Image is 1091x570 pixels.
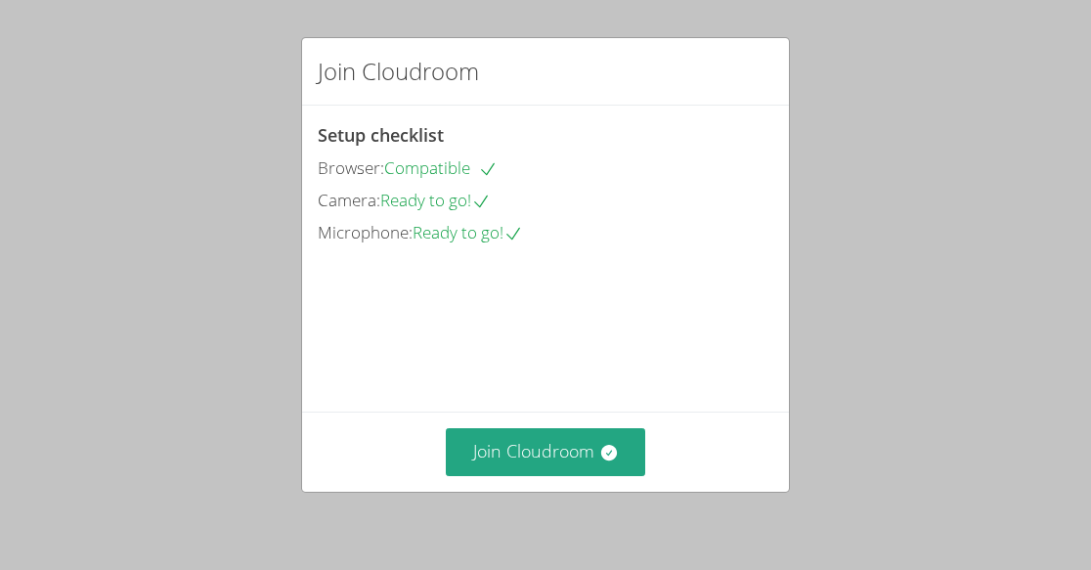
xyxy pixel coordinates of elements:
[318,123,444,147] span: Setup checklist
[318,189,380,211] span: Camera:
[380,189,491,211] span: Ready to go!
[384,156,498,179] span: Compatible
[318,221,413,243] span: Microphone:
[318,54,479,89] h2: Join Cloudroom
[318,156,384,179] span: Browser:
[446,428,646,476] button: Join Cloudroom
[413,221,523,243] span: Ready to go!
